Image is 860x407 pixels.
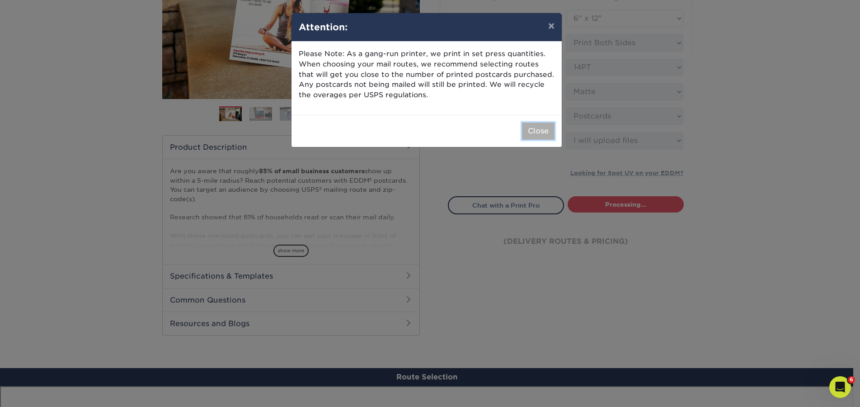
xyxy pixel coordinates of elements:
[299,49,555,100] p: Please Note: As a gang-run printer, we print in set press quantities. When choosing your mail rou...
[541,13,562,38] button: ×
[299,20,555,34] h4: Attention:
[848,376,855,383] span: 6
[829,376,851,398] iframe: Intercom live chat
[522,123,555,140] button: Close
